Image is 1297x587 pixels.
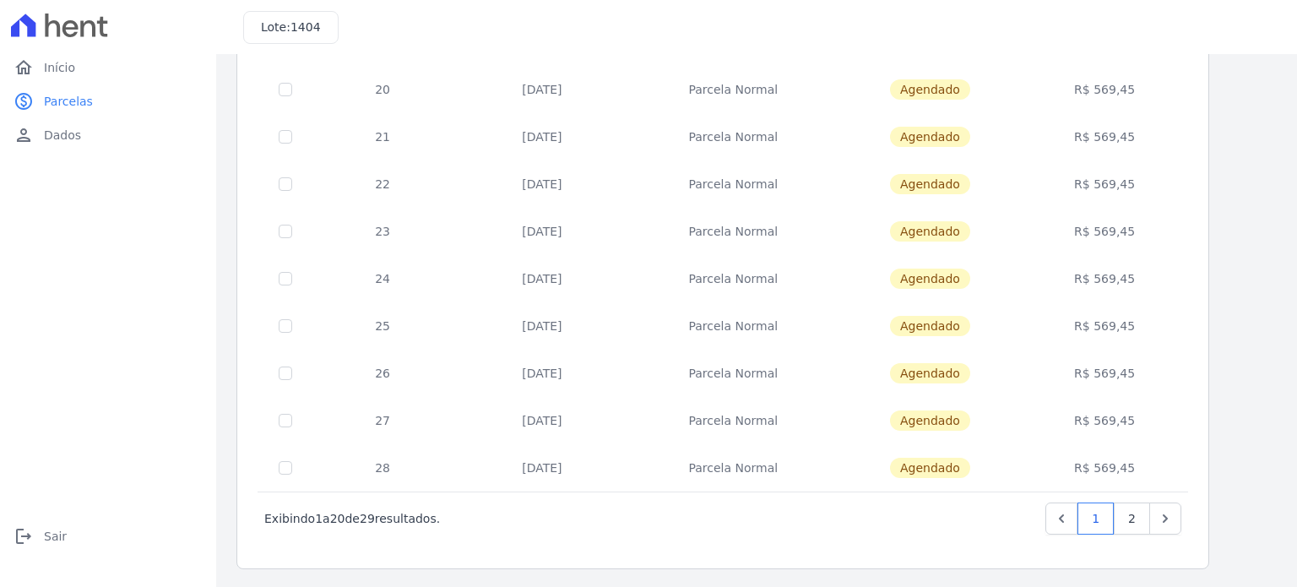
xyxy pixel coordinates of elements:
td: R$ 569,45 [1025,302,1185,350]
i: home [14,57,34,78]
span: Agendado [890,174,970,194]
span: Início [44,59,75,76]
td: 26 [312,350,453,397]
td: Parcela Normal [631,113,835,160]
i: paid [14,91,34,111]
span: Agendado [890,410,970,431]
td: R$ 569,45 [1025,160,1185,208]
td: [DATE] [453,160,631,208]
td: [DATE] [453,350,631,397]
td: R$ 569,45 [1025,113,1185,160]
span: Agendado [890,316,970,336]
td: Parcela Normal [631,444,835,492]
td: Parcela Normal [631,66,835,113]
span: 1404 [290,20,321,34]
a: 2 [1114,503,1150,535]
td: [DATE] [453,113,631,160]
p: Exibindo a de resultados. [264,510,440,527]
span: Dados [44,127,81,144]
span: Sair [44,528,67,545]
span: Agendado [890,269,970,289]
td: 25 [312,302,453,350]
span: 29 [360,512,375,525]
td: 22 [312,160,453,208]
td: 23 [312,208,453,255]
td: [DATE] [453,255,631,302]
td: [DATE] [453,302,631,350]
td: R$ 569,45 [1025,444,1185,492]
td: 20 [312,66,453,113]
td: [DATE] [453,444,631,492]
td: 21 [312,113,453,160]
span: 1 [315,512,323,525]
td: Parcela Normal [631,255,835,302]
td: 24 [312,255,453,302]
td: [DATE] [453,397,631,444]
a: personDados [7,118,209,152]
td: R$ 569,45 [1025,397,1185,444]
td: Parcela Normal [631,160,835,208]
td: 27 [312,397,453,444]
span: Agendado [890,127,970,147]
td: 28 [312,444,453,492]
td: Parcela Normal [631,208,835,255]
a: Next [1149,503,1181,535]
span: 20 [330,512,345,525]
td: R$ 569,45 [1025,66,1185,113]
span: Agendado [890,221,970,242]
td: Parcela Normal [631,350,835,397]
td: [DATE] [453,66,631,113]
td: [DATE] [453,208,631,255]
a: logoutSair [7,519,209,553]
a: Previous [1045,503,1077,535]
a: homeInício [7,51,209,84]
span: Agendado [890,458,970,478]
td: Parcela Normal [631,302,835,350]
h3: Lote: [261,19,321,36]
span: Parcelas [44,93,93,110]
a: 1 [1077,503,1114,535]
span: Agendado [890,79,970,100]
span: Agendado [890,363,970,383]
a: paidParcelas [7,84,209,118]
td: R$ 569,45 [1025,350,1185,397]
td: R$ 569,45 [1025,255,1185,302]
i: person [14,125,34,145]
td: R$ 569,45 [1025,208,1185,255]
i: logout [14,526,34,546]
td: Parcela Normal [631,397,835,444]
